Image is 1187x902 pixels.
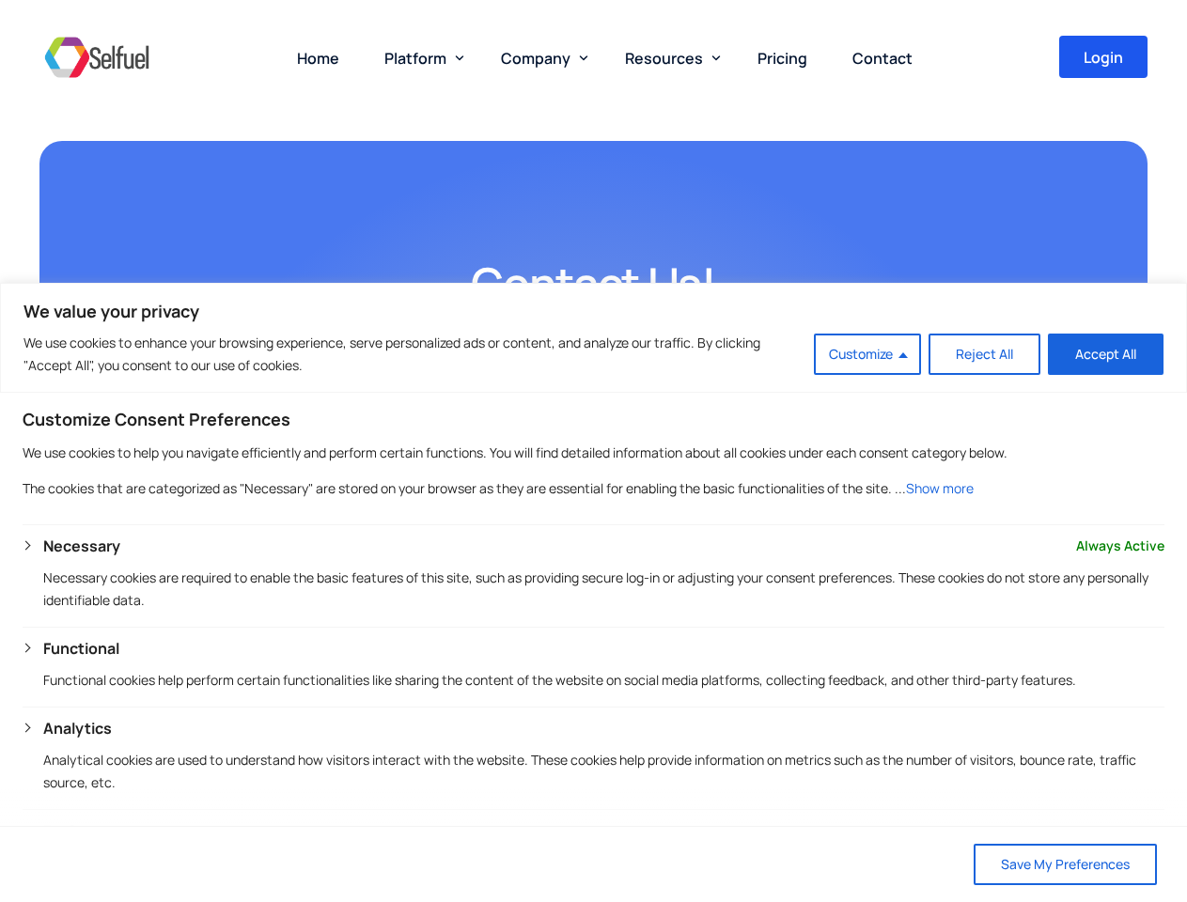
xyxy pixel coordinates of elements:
[814,334,921,375] button: Customize
[1048,334,1164,375] button: Accept All
[43,535,120,557] button: Necessary
[906,477,974,500] button: Show more
[23,300,1164,322] p: We value your privacy
[115,254,1073,315] h2: Contact Us!
[23,408,290,430] span: Customize Consent Preferences
[384,48,446,69] span: Platform
[1059,36,1148,78] a: Login
[43,669,1164,692] p: Functional cookies help perform certain functionalities like sharing the content of the website o...
[852,48,913,69] span: Contact
[1076,535,1164,557] span: Always Active
[23,442,1164,464] p: We use cookies to help you navigate efficiently and perform certain functions. You will find deta...
[757,48,807,69] span: Pricing
[23,477,1164,500] p: The cookies that are categorized as "Necessary" are stored on your browser as they are essential ...
[23,332,800,377] p: We use cookies to enhance your browsing experience, serve personalized ads or content, and analyz...
[39,29,154,86] img: Selfuel - Democratizing Innovation
[43,717,112,739] button: Analytics
[625,48,703,69] span: Resources
[874,699,1187,902] iframe: Chat Widget
[501,48,570,69] span: Company
[43,567,1164,612] p: Necessary cookies are required to enable the basic features of this site, such as providing secur...
[297,48,339,69] span: Home
[929,334,1040,375] button: Reject All
[43,749,1164,794] p: Analytical cookies are used to understand how visitors interact with the website. These cookies h...
[1084,50,1123,65] span: Login
[43,637,119,660] button: Functional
